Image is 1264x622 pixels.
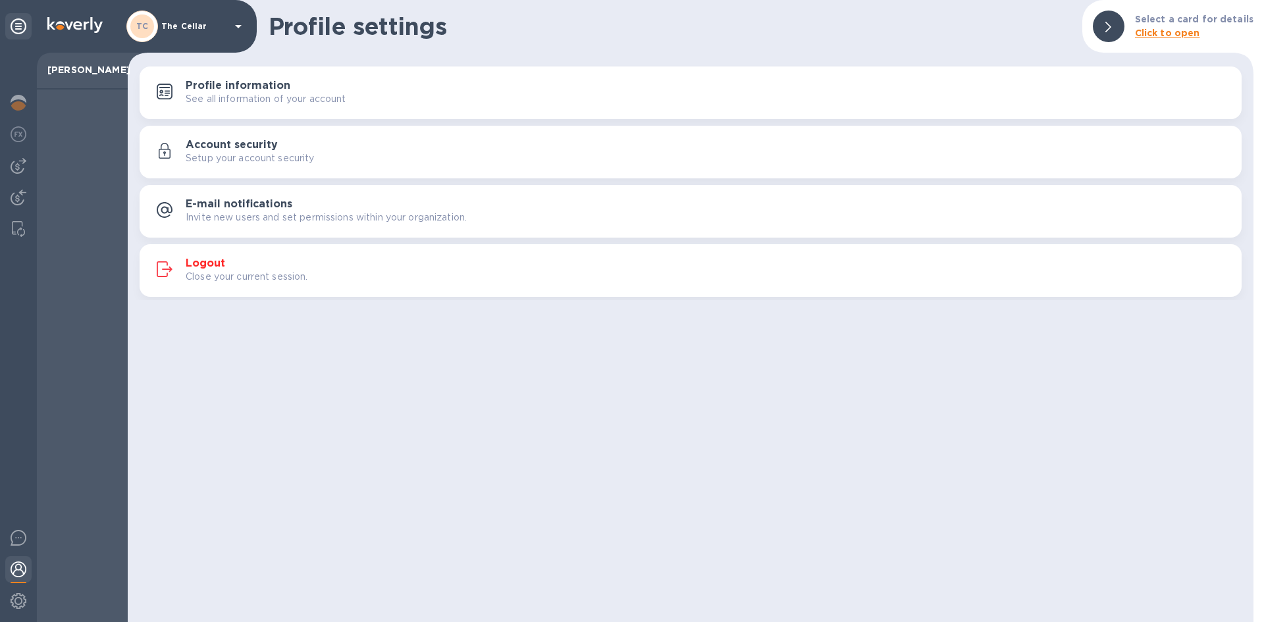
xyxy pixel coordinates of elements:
button: LogoutClose your current session. [140,244,1242,297]
b: TC [136,21,149,31]
p: Invite new users and set permissions within your organization. [186,211,467,224]
p: See all information of your account [186,92,346,106]
button: Profile informationSee all information of your account [140,66,1242,119]
h3: Logout [186,257,225,270]
button: Account securitySetup your account security [140,126,1242,178]
h3: Account security [186,139,278,151]
p: [PERSON_NAME] [47,63,117,76]
h3: Profile information [186,80,290,92]
p: Setup your account security [186,151,315,165]
p: The Cellar [161,22,227,31]
b: Click to open [1135,28,1200,38]
div: Unpin categories [5,13,32,39]
img: Foreign exchange [11,126,26,142]
img: Logo [47,17,103,33]
button: E-mail notificationsInvite new users and set permissions within your organization. [140,185,1242,238]
h3: E-mail notifications [186,198,292,211]
p: Close your current session. [186,270,308,284]
b: Select a card for details [1135,14,1253,24]
h1: Profile settings [269,13,1072,40]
